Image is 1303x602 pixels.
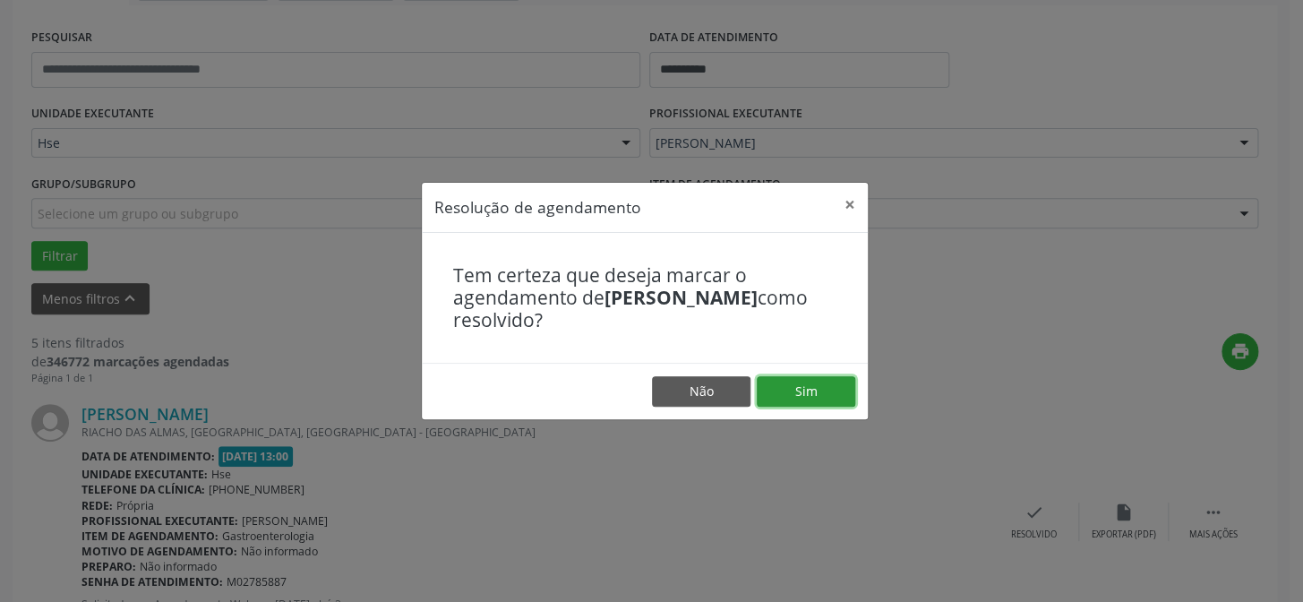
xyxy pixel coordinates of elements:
button: Não [652,376,750,407]
h4: Tem certeza que deseja marcar o agendamento de como resolvido? [453,264,836,332]
button: Sim [757,376,855,407]
b: [PERSON_NAME] [604,285,758,310]
h5: Resolução de agendamento [434,195,641,219]
button: Close [832,183,868,227]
